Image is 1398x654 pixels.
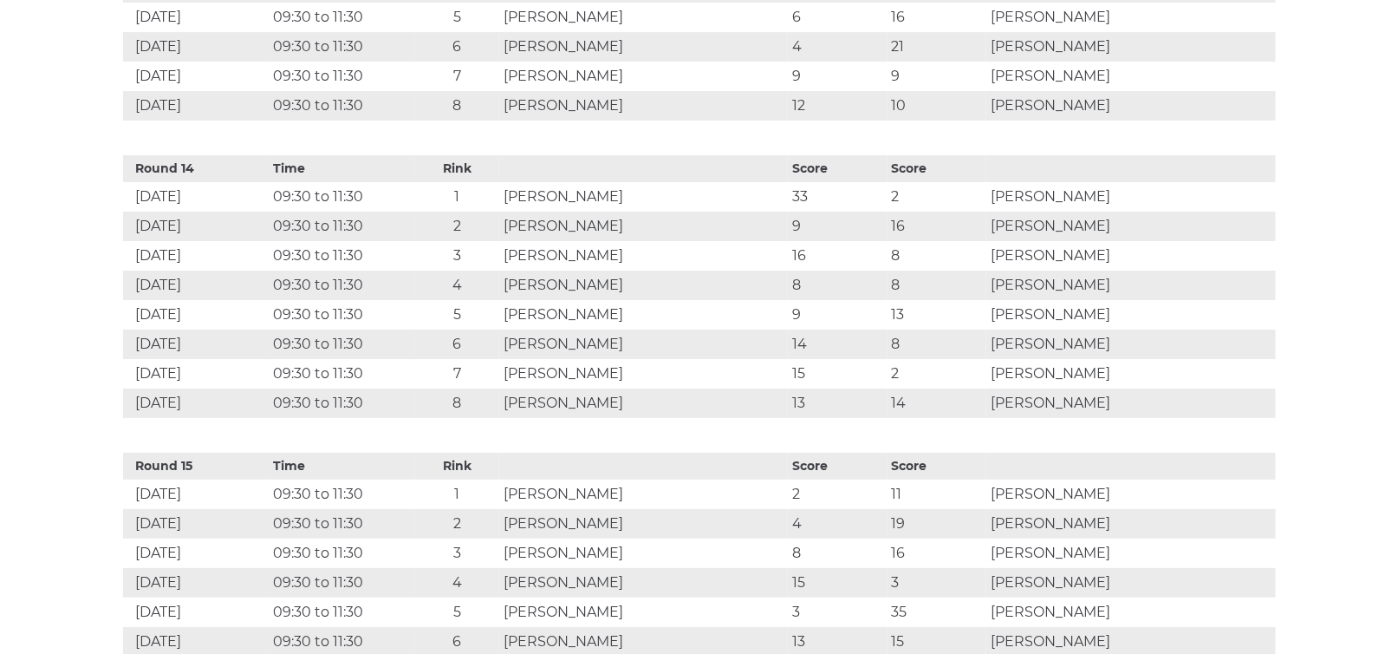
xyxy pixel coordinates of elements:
[123,389,270,418] td: [DATE]
[888,568,987,598] td: 3
[415,539,499,568] td: 3
[123,271,270,300] td: [DATE]
[499,212,788,241] td: [PERSON_NAME]
[123,359,270,389] td: [DATE]
[415,598,499,627] td: 5
[888,330,987,359] td: 8
[123,453,270,480] th: Round 15
[888,539,987,568] td: 16
[788,453,888,480] th: Score
[415,212,499,241] td: 2
[123,182,270,212] td: [DATE]
[888,212,987,241] td: 16
[499,509,788,539] td: [PERSON_NAME]
[888,480,987,509] td: 11
[123,32,270,62] td: [DATE]
[269,568,415,598] td: 09:30 to 11:30
[888,453,987,480] th: Score
[269,182,415,212] td: 09:30 to 11:30
[986,62,1275,91] td: [PERSON_NAME]
[123,3,270,32] td: [DATE]
[499,271,788,300] td: [PERSON_NAME]
[123,91,270,121] td: [DATE]
[415,62,499,91] td: 7
[888,155,987,182] th: Score
[123,212,270,241] td: [DATE]
[888,359,987,389] td: 2
[415,3,499,32] td: 5
[788,212,888,241] td: 9
[788,480,888,509] td: 2
[123,155,270,182] th: Round 14
[986,212,1275,241] td: [PERSON_NAME]
[986,509,1275,539] td: [PERSON_NAME]
[269,509,415,539] td: 09:30 to 11:30
[415,241,499,271] td: 3
[415,182,499,212] td: 1
[888,3,987,32] td: 16
[499,539,788,568] td: [PERSON_NAME]
[499,359,788,389] td: [PERSON_NAME]
[415,271,499,300] td: 4
[123,598,270,627] td: [DATE]
[788,155,888,182] th: Score
[788,389,888,418] td: 13
[888,62,987,91] td: 9
[415,453,499,480] th: Rink
[986,389,1275,418] td: [PERSON_NAME]
[415,300,499,330] td: 5
[499,3,788,32] td: [PERSON_NAME]
[269,359,415,389] td: 09:30 to 11:30
[269,330,415,359] td: 09:30 to 11:30
[788,182,888,212] td: 33
[499,480,788,509] td: [PERSON_NAME]
[499,62,788,91] td: [PERSON_NAME]
[269,389,415,418] td: 09:30 to 11:30
[888,598,987,627] td: 35
[788,91,888,121] td: 12
[788,3,888,32] td: 6
[986,182,1275,212] td: [PERSON_NAME]
[269,480,415,509] td: 09:30 to 11:30
[788,241,888,271] td: 16
[415,91,499,121] td: 8
[788,32,888,62] td: 4
[123,568,270,598] td: [DATE]
[888,300,987,330] td: 13
[269,539,415,568] td: 09:30 to 11:30
[415,359,499,389] td: 7
[986,568,1275,598] td: [PERSON_NAME]
[788,271,888,300] td: 8
[123,241,270,271] td: [DATE]
[269,62,415,91] td: 09:30 to 11:30
[269,241,415,271] td: 09:30 to 11:30
[499,568,788,598] td: [PERSON_NAME]
[499,300,788,330] td: [PERSON_NAME]
[986,359,1275,389] td: [PERSON_NAME]
[788,598,888,627] td: 3
[415,32,499,62] td: 6
[986,539,1275,568] td: [PERSON_NAME]
[788,300,888,330] td: 9
[888,509,987,539] td: 19
[888,271,987,300] td: 8
[499,330,788,359] td: [PERSON_NAME]
[986,598,1275,627] td: [PERSON_NAME]
[499,91,788,121] td: [PERSON_NAME]
[269,155,415,182] th: Time
[269,3,415,32] td: 09:30 to 11:30
[499,598,788,627] td: [PERSON_NAME]
[888,241,987,271] td: 8
[888,91,987,121] td: 10
[888,32,987,62] td: 21
[123,480,270,509] td: [DATE]
[986,32,1275,62] td: [PERSON_NAME]
[986,3,1275,32] td: [PERSON_NAME]
[415,509,499,539] td: 2
[986,271,1275,300] td: [PERSON_NAME]
[269,300,415,330] td: 09:30 to 11:30
[269,32,415,62] td: 09:30 to 11:30
[788,568,888,598] td: 15
[269,271,415,300] td: 09:30 to 11:30
[123,300,270,330] td: [DATE]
